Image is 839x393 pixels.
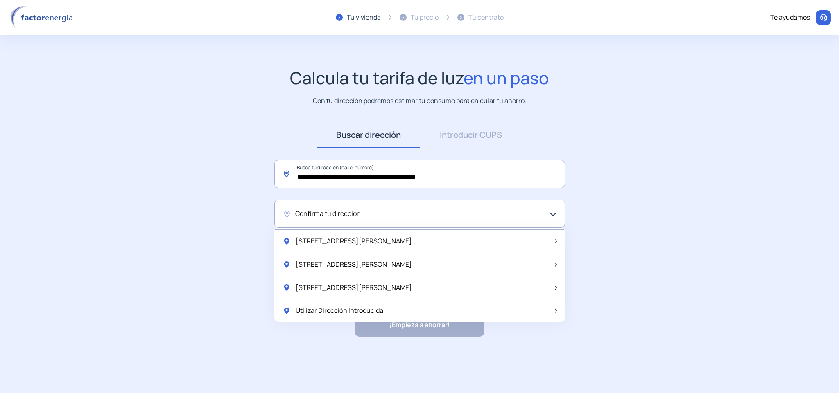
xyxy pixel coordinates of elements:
a: Introducir CUPS [420,122,522,148]
span: Utilizar Dirección Introducida [296,305,383,316]
span: en un paso [464,66,549,89]
div: Tu contrato [468,12,504,23]
img: location-pin-green.svg [283,237,291,245]
img: location-pin-green.svg [283,307,291,315]
span: [STREET_ADDRESS][PERSON_NAME] [296,236,412,247]
div: Tu vivienda [347,12,381,23]
p: Con tu dirección podremos estimar tu consumo para calcular tu ahorro. [313,96,526,106]
img: logo factor [8,6,78,29]
a: Buscar dirección [317,122,420,148]
img: llamar [819,13,828,22]
img: arrow-next-item.svg [555,286,557,290]
img: location-pin-green.svg [283,261,291,269]
img: location-pin-green.svg [283,283,291,292]
div: Te ayudamos [770,12,810,23]
img: arrow-next-item.svg [555,239,557,243]
span: [STREET_ADDRESS][PERSON_NAME] [296,283,412,293]
div: Tu precio [411,12,439,23]
span: Confirma tu dirección [295,209,361,219]
img: arrow-next-item.svg [555,309,557,313]
span: [STREET_ADDRESS][PERSON_NAME] [296,259,412,270]
img: arrow-next-item.svg [555,263,557,267]
h1: Calcula tu tarifa de luz [290,68,549,88]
